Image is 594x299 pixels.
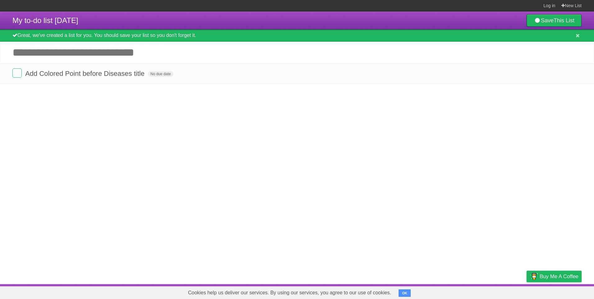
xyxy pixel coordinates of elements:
[497,286,511,297] a: Terms
[464,286,490,297] a: Developers
[12,68,22,78] label: Done
[182,287,397,299] span: Cookies help us deliver our services. By using our services, you agree to our use of cookies.
[527,14,582,27] a: SaveThis List
[542,286,582,297] a: Suggest a feature
[527,271,582,282] a: Buy me a coffee
[540,271,578,282] span: Buy me a coffee
[25,70,146,77] span: Add Colored Point before Diseases title
[554,17,574,24] b: This List
[399,289,411,297] button: OK
[530,271,538,282] img: Buy me a coffee
[12,16,78,25] span: My to-do list [DATE]
[519,286,535,297] a: Privacy
[148,71,173,77] span: No due date
[444,286,457,297] a: About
